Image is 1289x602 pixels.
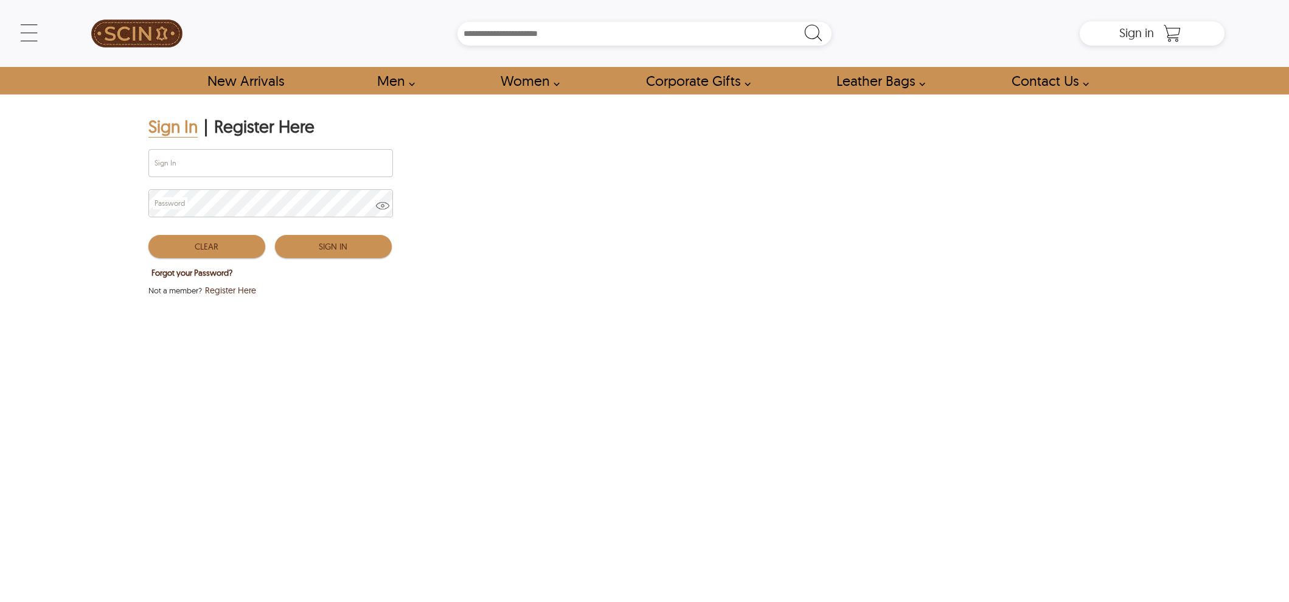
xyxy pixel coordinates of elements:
[487,67,566,94] a: Shop Women Leather Jackets
[91,6,182,61] img: SCIN
[205,284,256,296] span: Register Here
[822,67,932,94] a: Shop Leather Bags
[148,265,235,281] button: Forgot your Password?
[998,67,1096,94] a: contact-us
[148,284,202,296] span: Not a member?
[1119,25,1154,40] span: Sign in
[632,67,757,94] a: Shop Leather Corporate Gifts
[214,116,314,138] div: Register Here
[148,116,198,138] div: Sign In
[204,116,208,138] div: |
[193,67,297,94] a: Shop New Arrivals
[1119,29,1154,39] a: Sign in
[1160,24,1184,43] a: Shopping Cart
[64,6,209,61] a: SCIN
[363,67,422,94] a: shop men's leather jackets
[275,235,392,258] button: Sign In
[148,235,265,258] button: Clear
